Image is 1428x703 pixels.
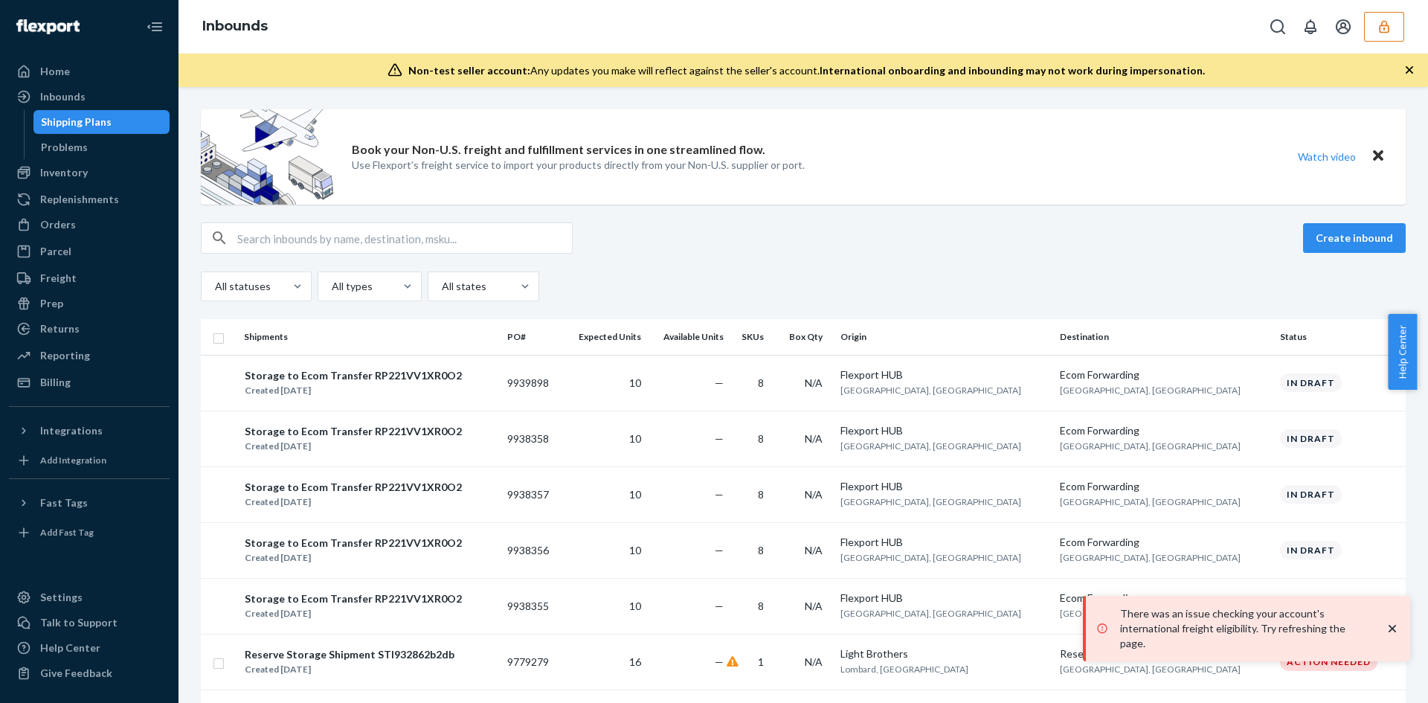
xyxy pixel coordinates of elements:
a: Returns [9,317,170,341]
div: Freight [40,271,77,286]
a: Help Center [9,636,170,660]
span: [GEOGRAPHIC_DATA], [GEOGRAPHIC_DATA] [840,385,1021,396]
span: 8 [758,488,764,501]
a: Shipping Plans [33,110,170,134]
th: Destination [1054,319,1274,355]
span: N/A [805,600,823,612]
span: — [715,544,724,556]
div: Flexport HUB [840,423,1049,438]
span: — [715,655,724,668]
div: Inventory [40,165,88,180]
p: Book your Non-U.S. freight and fulfillment services in one streamlined flow. [352,141,765,158]
span: 10 [629,432,641,445]
div: Any updates you make will reflect against the seller's account. [408,63,1205,78]
div: In draft [1280,485,1342,504]
div: Light Brothers [840,646,1049,661]
a: Freight [9,266,170,290]
div: Inbounds [40,89,86,104]
a: Problems [33,135,170,159]
th: Shipments [238,319,501,355]
span: 8 [758,544,764,556]
button: Create inbound [1303,223,1406,253]
div: Created [DATE] [245,662,454,677]
span: [GEOGRAPHIC_DATA], [GEOGRAPHIC_DATA] [1060,664,1241,675]
th: Available Units [647,319,730,355]
svg: close toast [1385,621,1400,636]
span: 8 [758,432,764,445]
div: Integrations [40,423,103,438]
a: Parcel [9,240,170,263]
span: — [715,488,724,501]
td: 9779279 [501,634,562,690]
div: Created [DATE] [245,550,462,565]
span: [GEOGRAPHIC_DATA], [GEOGRAPHIC_DATA] [1060,608,1241,619]
div: Ecom Forwarding [1060,591,1268,606]
span: [GEOGRAPHIC_DATA], [GEOGRAPHIC_DATA] [1060,552,1241,563]
a: Settings [9,585,170,609]
div: Talk to Support [40,615,118,630]
div: Storage to Ecom Transfer RP221VV1XR0O2 [245,536,462,550]
div: Fast Tags [40,495,88,510]
td: 9938356 [501,522,562,578]
span: 10 [629,544,641,556]
th: Expected Units [562,319,647,355]
span: [GEOGRAPHIC_DATA], [GEOGRAPHIC_DATA] [840,496,1021,507]
th: Box Qty [776,319,834,355]
div: Returns [40,321,80,336]
button: Help Center [1388,314,1417,390]
div: Orders [40,217,76,232]
span: [GEOGRAPHIC_DATA], [GEOGRAPHIC_DATA] [1060,496,1241,507]
div: Ecom Forwarding [1060,423,1268,438]
div: Created [DATE] [245,495,462,510]
div: Add Integration [40,454,106,466]
div: In draft [1280,373,1342,392]
span: N/A [805,488,823,501]
button: Close Navigation [140,12,170,42]
a: Prep [9,292,170,315]
span: Non-test seller account: [408,64,530,77]
div: Flexport HUB [840,591,1049,606]
div: Storage to Ecom Transfer RP221VV1XR0O2 [245,368,462,383]
span: N/A [805,544,823,556]
div: Add Fast Tag [40,526,94,539]
div: Flexport HUB [840,535,1049,550]
div: Ecom Forwarding [1060,367,1268,382]
div: Storage to Ecom Transfer RP221VV1XR0O2 [245,591,462,606]
a: Billing [9,370,170,394]
p: There was an issue checking your account's international freight eligibility. Try refreshing the ... [1120,606,1370,651]
span: [GEOGRAPHIC_DATA], [GEOGRAPHIC_DATA] [840,552,1021,563]
td: 9938358 [501,411,562,466]
a: Inventory [9,161,170,184]
p: Use Flexport’s freight service to import your products directly from your Non-U.S. supplier or port. [352,158,805,173]
button: Integrations [9,419,170,443]
span: N/A [805,432,823,445]
th: PO# [501,319,562,355]
a: Home [9,60,170,83]
div: In draft [1280,541,1342,559]
input: All states [440,279,442,294]
a: Add Fast Tag [9,521,170,545]
input: All types [330,279,332,294]
div: Ecom Forwarding [1060,479,1268,494]
td: 9938355 [501,578,562,634]
span: Lombard, [GEOGRAPHIC_DATA] [840,664,968,675]
span: 16 [629,655,641,668]
div: Created [DATE] [245,439,462,454]
div: Shipping Plans [41,115,112,129]
div: Flexport HUB [840,479,1049,494]
a: Orders [9,213,170,237]
td: 9938357 [501,466,562,522]
span: — [715,600,724,612]
button: Close [1368,146,1388,167]
span: 8 [758,600,764,612]
span: 10 [629,376,641,389]
button: Open notifications [1296,12,1325,42]
td: 9939898 [501,355,562,411]
div: Action Needed [1280,652,1377,671]
a: Inbounds [9,85,170,109]
button: Give Feedback [9,661,170,685]
th: Origin [834,319,1055,355]
div: Give Feedback [40,666,112,681]
span: [GEOGRAPHIC_DATA], [GEOGRAPHIC_DATA] [840,440,1021,452]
